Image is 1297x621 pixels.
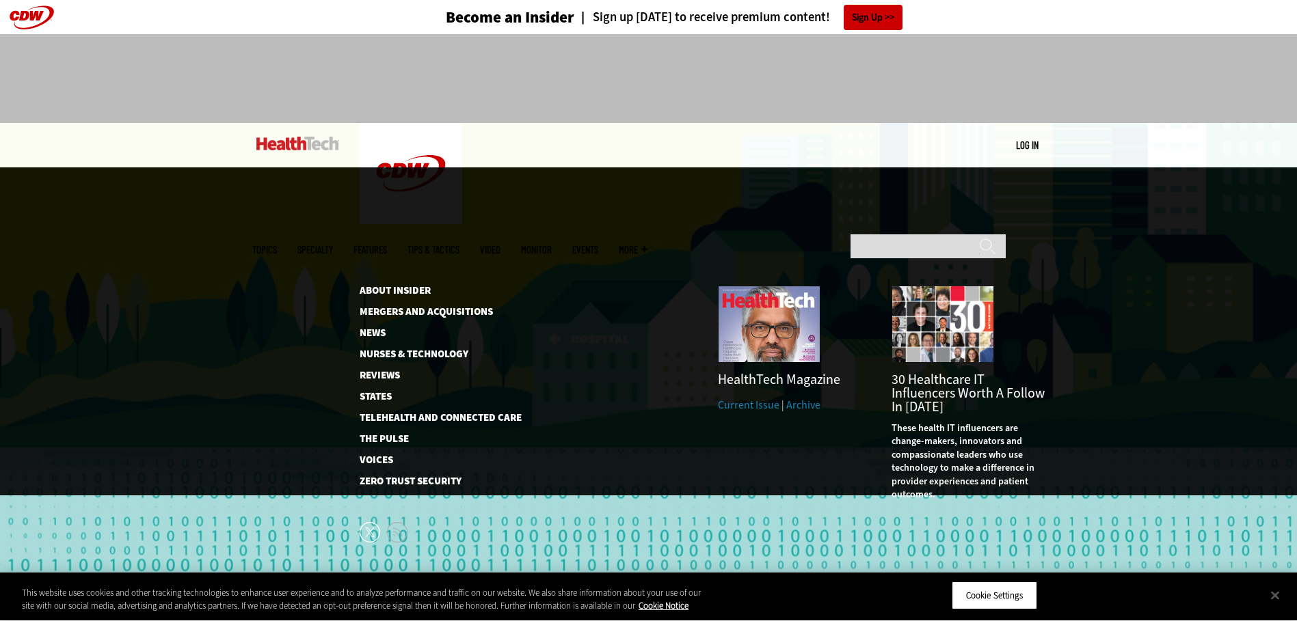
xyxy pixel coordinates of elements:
[718,373,871,387] h3: HealthTech Magazine
[786,398,820,412] a: Archive
[360,328,500,338] a: News
[360,413,500,423] a: Telehealth and Connected Care
[844,5,902,30] a: Sign Up
[718,398,779,412] a: Current Issue
[1260,580,1290,610] button: Close
[892,370,1045,416] a: 30 Healthcare IT Influencers Worth a Follow in [DATE]
[360,455,500,465] a: Voices
[1016,139,1039,151] a: Log in
[22,586,713,613] div: This website uses cookies and other tracking technologies to enhance user experience and to analy...
[718,286,820,363] img: Fall 2025 Cover
[360,349,500,359] a: Nurses & Technology
[256,137,339,150] img: Home
[639,601,688,612] a: More information about your privacy
[574,11,830,24] a: Sign up [DATE] to receive premium content!
[400,48,898,109] iframe: advertisement
[952,581,1037,610] button: Cookie Settings
[892,422,1045,502] p: These health IT influencers are change-makers, innovators and compassionate leaders who use techn...
[360,434,500,444] a: The Pulse
[892,286,994,363] img: collage of influencers
[781,398,784,412] span: |
[360,370,500,381] a: Reviews
[395,10,574,25] a: Become an Insider
[360,476,520,486] a: Zero Trust Security
[446,10,574,25] h3: Become an Insider
[1016,138,1039,152] div: User menu
[360,391,500,402] a: States
[360,123,462,224] img: Home
[360,286,500,296] a: About Insider
[360,307,500,317] a: Mergers and Acquisitions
